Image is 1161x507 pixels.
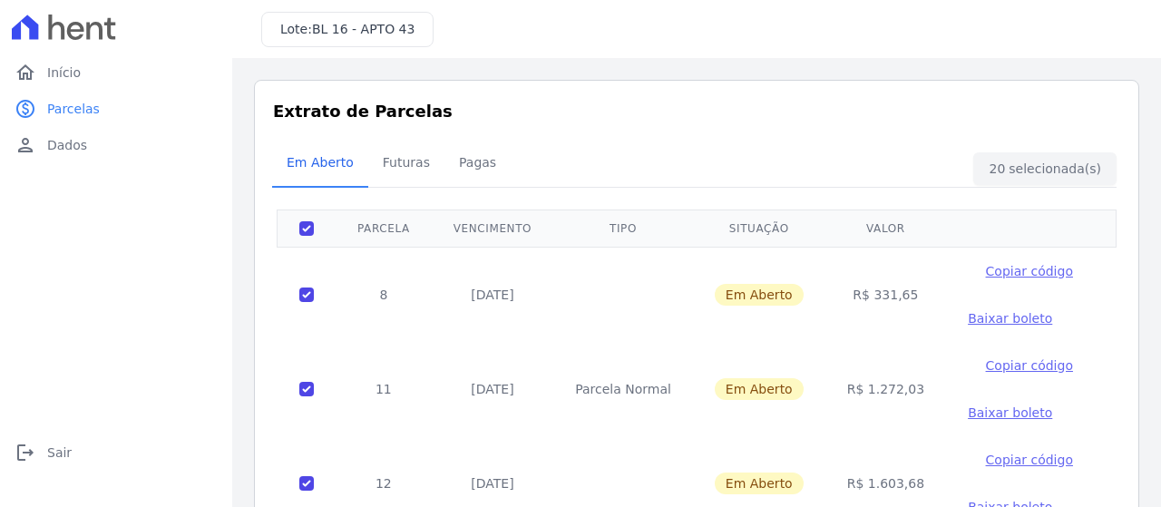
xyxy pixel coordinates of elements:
a: personDados [7,127,225,163]
span: Em Aberto [715,378,804,400]
span: Em Aberto [276,144,365,180]
i: paid [15,98,36,120]
a: logoutSair [7,434,225,471]
span: Parcelas [47,100,100,118]
span: Sair [47,444,72,462]
td: Parcela Normal [553,342,693,436]
td: [DATE] [432,342,553,436]
a: homeInício [7,54,225,91]
td: [DATE] [432,247,553,342]
span: Baixar boleto [968,311,1052,326]
a: Baixar boleto [968,309,1052,327]
th: Vencimento [432,210,553,247]
h3: Extrato de Parcelas [273,99,1120,123]
a: Pagas [444,141,511,188]
a: paidParcelas [7,91,225,127]
span: Dados [47,136,87,154]
td: 11 [336,342,432,436]
td: 8 [336,247,432,342]
span: Baixar boleto [968,405,1052,420]
h3: Lote: [280,20,415,39]
th: Situação [693,210,825,247]
td: R$ 1.272,03 [825,342,946,436]
td: R$ 331,65 [825,247,946,342]
button: Copiar código [968,262,1090,280]
span: BL 16 - APTO 43 [312,22,415,36]
i: person [15,134,36,156]
button: Copiar código [968,356,1090,375]
th: Valor [825,210,946,247]
a: Em Aberto [272,141,368,188]
span: Copiar código [986,453,1073,467]
i: home [15,62,36,83]
i: logout [15,442,36,463]
th: Parcela [336,210,432,247]
span: Início [47,63,81,82]
span: Em Aberto [715,284,804,306]
button: Copiar código [968,451,1090,469]
span: Pagas [448,144,507,180]
span: Copiar código [986,358,1073,373]
a: Futuras [368,141,444,188]
span: Futuras [372,144,441,180]
a: Baixar boleto [968,404,1052,422]
span: Copiar código [986,264,1073,278]
span: Em Aberto [715,473,804,494]
th: Tipo [553,210,693,247]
